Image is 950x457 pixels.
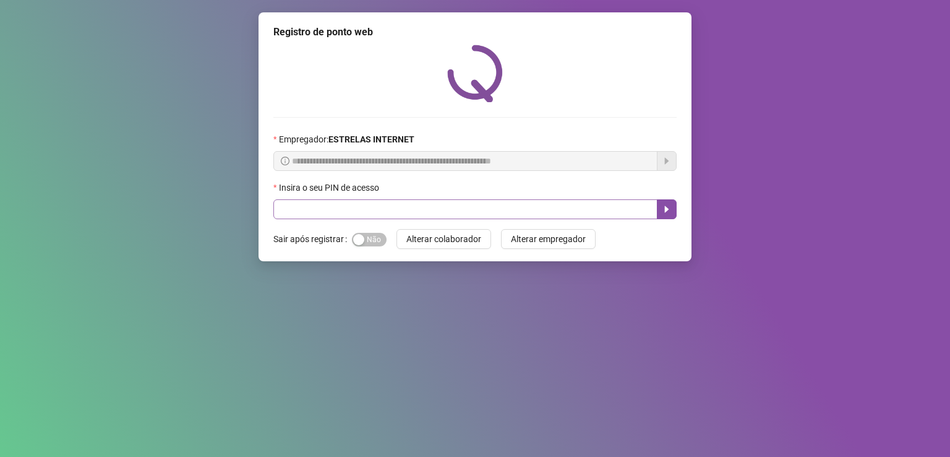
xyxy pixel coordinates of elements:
[396,229,491,249] button: Alterar colaborador
[447,45,503,102] img: QRPoint
[662,204,672,214] span: caret-right
[279,133,414,146] span: Empregador :
[501,229,596,249] button: Alterar empregador
[328,134,414,144] strong: ESTRELAS INTERNET
[273,229,352,249] label: Sair após registrar
[281,157,289,165] span: info-circle
[406,232,481,246] span: Alterar colaborador
[273,25,677,40] div: Registro de ponto web
[511,232,586,246] span: Alterar empregador
[273,181,387,194] label: Insira o seu PIN de acesso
